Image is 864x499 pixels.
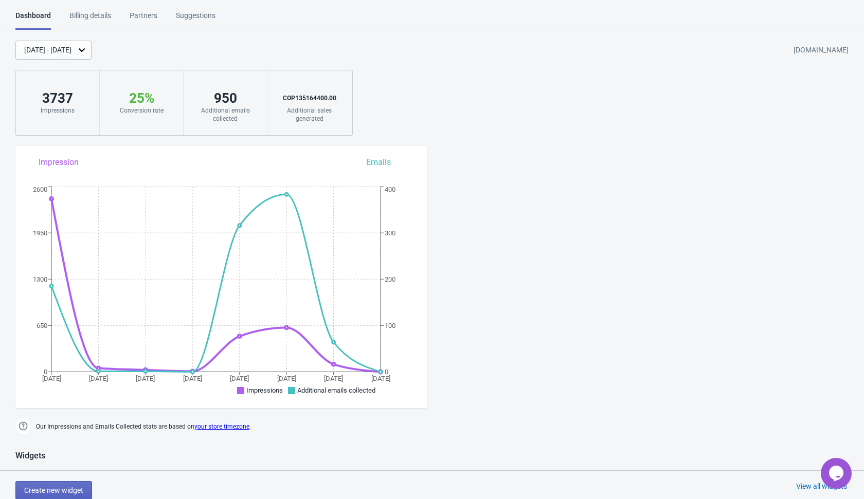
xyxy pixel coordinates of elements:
[371,375,390,382] tspan: [DATE]
[69,10,111,28] div: Billing details
[33,275,47,283] tspan: 1300
[44,368,47,376] tspan: 0
[194,423,249,430] a: your store timezone
[385,275,395,283] tspan: 200
[277,375,296,382] tspan: [DATE]
[176,10,215,28] div: Suggestions
[194,90,257,106] div: 950
[297,386,375,394] span: Additional emails collected
[246,386,283,394] span: Impressions
[230,375,249,382] tspan: [DATE]
[796,481,847,491] div: View all widgets
[37,322,47,329] tspan: 650
[821,458,854,489] iframe: chat widget
[24,486,83,494] span: Create new widget
[385,186,395,193] tspan: 400
[33,186,47,193] tspan: 2600
[278,90,341,106] div: COP 135164400.00
[130,10,157,28] div: Partners
[42,375,61,382] tspan: [DATE]
[110,90,173,106] div: 25 %
[194,106,257,123] div: Additional emails collected
[89,375,108,382] tspan: [DATE]
[136,375,155,382] tspan: [DATE]
[183,375,202,382] tspan: [DATE]
[26,106,89,115] div: Impressions
[26,90,89,106] div: 3737
[385,322,395,329] tspan: 100
[385,368,388,376] tspan: 0
[794,41,849,60] div: [DOMAIN_NAME]
[15,10,51,30] div: Dashboard
[36,418,251,435] span: Our Impressions and Emails Collected stats are based on .
[33,229,47,237] tspan: 1950
[385,229,395,237] tspan: 300
[24,45,71,56] div: [DATE] - [DATE]
[278,106,341,123] div: Additional sales generated
[15,418,31,434] img: help.png
[324,375,343,382] tspan: [DATE]
[110,106,173,115] div: Conversion rate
